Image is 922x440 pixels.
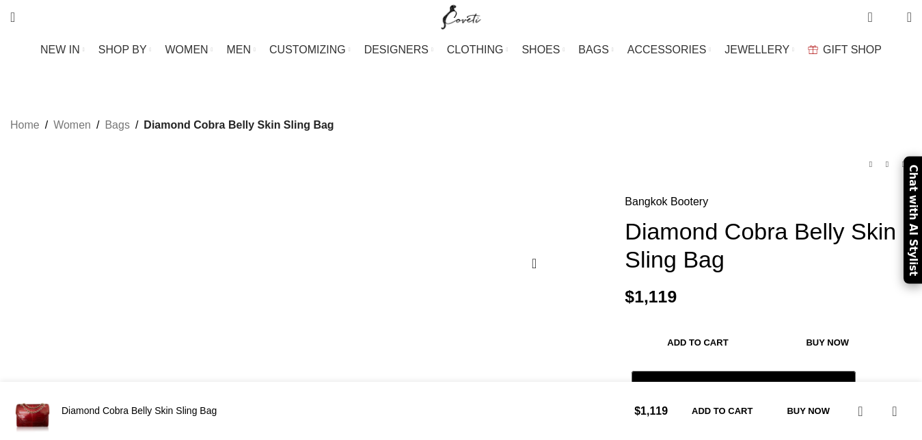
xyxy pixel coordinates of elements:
[627,36,711,64] a: ACCESSORIES
[98,43,147,56] span: SHOP BY
[860,3,879,31] a: 0
[823,43,882,56] span: GIFT SHOP
[863,156,879,172] a: Previous product
[40,36,85,64] a: NEW IN
[165,43,208,56] span: WOMEN
[10,389,55,433] img: Luana Crocodile Brown Leather Clutch Bag Bags Bangkok Bootery Coveti
[895,156,912,172] a: Next product
[105,116,129,134] a: Bags
[165,36,213,64] a: WOMEN
[521,36,565,64] a: SHOES
[10,116,40,134] a: Home
[625,218,912,274] h1: Diamond Cobra Belly Skin Sling Bag
[625,287,677,306] bdi: 1,119
[634,405,668,417] bdi: 1,119
[869,7,879,17] span: 0
[227,36,256,64] a: MEN
[447,43,504,56] span: CLOTHING
[62,404,624,418] h4: Diamond Cobra Belly Skin Sling Bag
[678,397,766,426] button: Add to cart
[808,36,882,64] a: GIFT SHOP
[3,36,919,64] div: Main navigation
[10,116,334,134] nav: Breadcrumb
[438,10,484,22] a: Site logo
[40,43,80,56] span: NEW IN
[144,116,334,134] span: Diamond Cobra Belly Skin Sling Bag
[883,3,897,31] div: My Wishlist
[578,36,613,64] a: BAGS
[269,36,351,64] a: CUSTOMIZING
[625,193,708,211] a: Bangkok Bootery
[364,36,433,64] a: DESIGNERS
[724,36,794,64] a: JEWELLERY
[773,397,843,426] button: Buy now
[634,405,640,417] span: $
[521,43,560,56] span: SHOES
[632,328,763,357] button: Add to cart
[447,36,509,64] a: CLOTHING
[227,43,252,56] span: MEN
[632,371,855,398] button: Pay with GPay
[771,328,884,357] button: Buy now
[808,45,818,54] img: GiftBag
[578,43,608,56] span: BAGS
[269,43,346,56] span: CUSTOMIZING
[3,3,22,31] a: Search
[364,43,429,56] span: DESIGNERS
[724,43,789,56] span: JEWELLERY
[625,287,634,306] span: $
[98,36,152,64] a: SHOP BY
[53,116,91,134] a: Women
[627,43,707,56] span: ACCESSORIES
[886,14,896,24] span: 0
